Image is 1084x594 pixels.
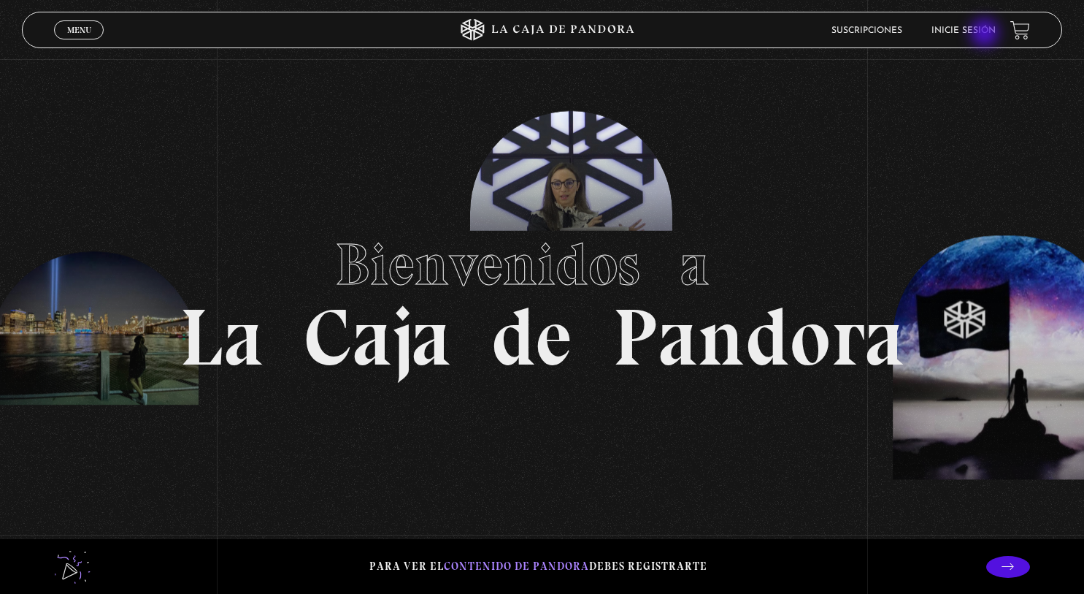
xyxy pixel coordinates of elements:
[62,38,96,48] span: Cerrar
[335,229,750,300] span: Bienvenidos a
[931,26,996,35] a: Inicie sesión
[369,557,707,576] p: Para ver el debes registrarte
[444,560,589,573] span: contenido de Pandora
[831,26,902,35] a: Suscripciones
[180,217,904,378] h1: La Caja de Pandora
[67,26,91,34] span: Menu
[1010,20,1030,40] a: View your shopping cart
